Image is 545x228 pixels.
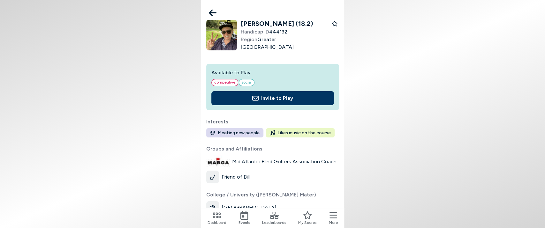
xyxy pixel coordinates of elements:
a: Events [238,211,250,225]
span: Handicap ID [241,29,269,35]
span: social [239,79,254,86]
span: Likes music on the course [266,128,335,137]
span: competitive [211,79,238,86]
h2: [PERSON_NAME] (18.2) [241,19,330,28]
span: Meeting new people [206,128,263,137]
label: College / University ([PERSON_NAME] Mater) [206,191,339,199]
a: Leaderboards [262,211,286,225]
span: Dashboard [208,220,226,225]
span: More [329,220,338,225]
img: Mid Atlantic Blind Golfers Association Coach [206,155,230,168]
span: My Scores [298,220,316,225]
h2: Available to Play [211,69,334,77]
span: 444132 [241,28,330,36]
label: Groups and Affiliations [206,145,339,153]
span: Greater [GEOGRAPHIC_DATA] [241,36,330,51]
span: Events [238,220,250,225]
a: Dashboard [208,211,226,225]
img: avatar [206,20,237,50]
div: Friend of Bill [206,171,339,183]
a: My Scores [298,211,316,225]
span: Region [241,36,257,42]
div: Mid Atlantic Blind Golfers Association Coach [206,155,339,168]
button: Invite to Play [211,91,334,105]
div: [GEOGRAPHIC_DATA] [206,201,339,214]
span: Leaderboards [262,220,286,225]
label: Interests [206,118,339,126]
button: More [329,211,338,225]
